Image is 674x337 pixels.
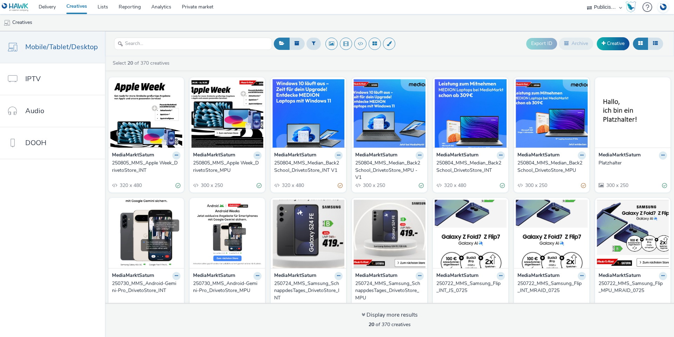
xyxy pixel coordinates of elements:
[599,272,641,280] strong: MediaMarktSaturn
[626,1,639,13] a: Hawk Academy
[112,280,178,294] div: 250730_MMS_Android-Gemini-Pro_DrivetoStore_INT
[362,182,385,189] span: 300 x 250
[500,302,505,310] div: Partially valid
[274,280,343,302] a: 250724_MMS_Samsung_SchnappdesTages_DrivetoStore_INT
[2,3,29,12] img: undefined Logo
[274,160,343,174] a: 250804_MMS_Median_Back2School_DrivetoStore_INT V1
[599,280,667,294] a: 250722_MMS_Samsung_Flip_MPU_MRAID_0725
[436,160,505,174] a: 250804_MMS_Median_Back2School_DrivetoStore_INT
[355,272,397,280] strong: MediaMarktSaturn
[25,42,98,52] span: Mobile/Tablet/Desktop
[112,160,180,174] a: 250805_MMS_Apple Week_DrivetoStore_INT
[597,37,629,50] a: Creative
[127,60,133,66] strong: 20
[110,200,182,268] img: 250730_MMS_Android-Gemini-Pro_DrivetoStore_INT visual
[112,160,178,174] div: 250805_MMS_Apple Week_DrivetoStore_INT
[436,160,502,174] div: 250804_MMS_Median_Back2School_DrivetoStore_INT
[191,200,263,268] img: 250730_MMS_Android-Gemini-Pro_DrivetoStore_MPU visual
[606,302,628,309] span: 300 x 250
[517,280,586,294] a: 250722_MMS_Samsung_Flip_INT_MRAID_0725
[597,200,669,268] img: 250722_MMS_Samsung_Flip_MPU_MRAID_0725 visual
[114,38,272,50] input: Search...
[517,151,560,160] strong: MediaMarktSaturn
[338,302,343,310] div: Valid
[559,38,593,50] button: Archive
[272,79,344,148] img: 250804_MMS_Median_Back2School_DrivetoStore_INT V1 visual
[193,272,235,280] strong: MediaMarktSaturn
[193,160,262,174] a: 250805_MMS_Apple Week_DrivetoStore_MPU
[662,302,667,310] div: Partially valid
[274,272,316,280] strong: MediaMarktSaturn
[112,151,154,160] strong: MediaMarktSaturn
[193,280,259,294] div: 250730_MMS_Android-Gemini-Pro_DrivetoStore_MPU
[355,160,424,181] a: 250804_MMS_Median_Back2School_DrivetoStore_MPU - V1
[112,60,172,66] a: Select of 370 creatives
[193,160,259,174] div: 250805_MMS_Apple Week_DrivetoStore_MPU
[25,74,41,84] span: IPTV
[606,182,628,189] span: 300 x 250
[419,182,424,189] div: Valid
[517,160,583,174] div: 250804_MMS_Median_Back2School_DrivetoStore_MPU
[25,138,46,148] span: DOOH
[516,200,588,268] img: 250722_MMS_Samsung_Flip_INT_MRAID_0725 visual
[4,19,11,26] img: mobile
[362,311,418,319] div: Display more results
[435,200,507,268] img: 250722_MMS_Samsung_Flip_INT_JS_0725 visual
[355,280,421,302] div: 250724_MMS_Samsung_SchnappdesTages_DrivetoStore_MPU
[658,1,668,13] img: Account DE
[648,38,663,50] button: Table
[526,38,557,49] button: Export ID
[119,182,142,189] span: 320 x 480
[274,151,316,160] strong: MediaMarktSaturn
[369,321,411,328] span: of 370 creatives
[191,79,263,148] img: 250805_MMS_Apple Week_DrivetoStore_MPU visual
[176,182,180,189] div: Valid
[443,302,466,309] span: 320 x 480
[353,79,425,148] img: 250804_MMS_Median_Back2School_DrivetoStore_MPU - V1 visual
[193,280,262,294] a: 250730_MMS_Android-Gemini-Pro_DrivetoStore_MPU
[436,272,478,280] strong: MediaMarktSaturn
[517,160,586,174] a: 250804_MMS_Median_Back2School_DrivetoStore_MPU
[369,321,374,328] strong: 20
[599,160,667,167] a: Platzhalter
[626,1,636,13] img: Hawk Academy
[599,160,664,167] div: Platzhalter
[338,182,343,189] div: Partially valid
[517,272,560,280] strong: MediaMarktSaturn
[355,160,421,181] div: 250804_MMS_Median_Back2School_DrivetoStore_MPU - V1
[581,302,586,310] div: Partially valid
[362,302,385,309] span: 300 x 250
[355,151,397,160] strong: MediaMarktSaturn
[200,182,223,189] span: 300 x 250
[257,302,262,310] div: Valid
[274,280,340,302] div: 250724_MMS_Samsung_SchnappdesTages_DrivetoStore_INT
[436,280,502,294] div: 250722_MMS_Samsung_Flip_INT_JS_0725
[274,160,340,174] div: 250804_MMS_Median_Back2School_DrivetoStore_INT V1
[419,302,424,310] div: Valid
[500,182,505,189] div: Valid
[524,182,547,189] span: 300 x 250
[524,302,547,309] span: 320 x 480
[597,79,669,148] img: Platzhalter visual
[112,280,180,294] a: 250730_MMS_Android-Gemini-Pro_DrivetoStore_INT
[599,151,641,160] strong: MediaMarktSaturn
[193,151,235,160] strong: MediaMarktSaturn
[257,182,262,189] div: Valid
[281,182,304,189] span: 320 x 480
[443,182,466,189] span: 320 x 480
[353,200,425,268] img: 250724_MMS_Samsung_SchnappdesTages_DrivetoStore_MPU visual
[176,302,180,310] div: Valid
[281,302,304,309] span: 320 x 480
[436,151,478,160] strong: MediaMarktSaturn
[112,272,154,280] strong: MediaMarktSaturn
[633,38,648,50] button: Grid
[119,302,142,309] span: 320 x 480
[436,280,505,294] a: 250722_MMS_Samsung_Flip_INT_JS_0725
[581,182,586,189] div: Partially valid
[25,106,44,116] span: Audio
[355,280,424,302] a: 250724_MMS_Samsung_SchnappdesTages_DrivetoStore_MPU
[435,79,507,148] img: 250804_MMS_Median_Back2School_DrivetoStore_INT visual
[662,182,667,189] div: Valid
[200,302,223,309] span: 300 x 250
